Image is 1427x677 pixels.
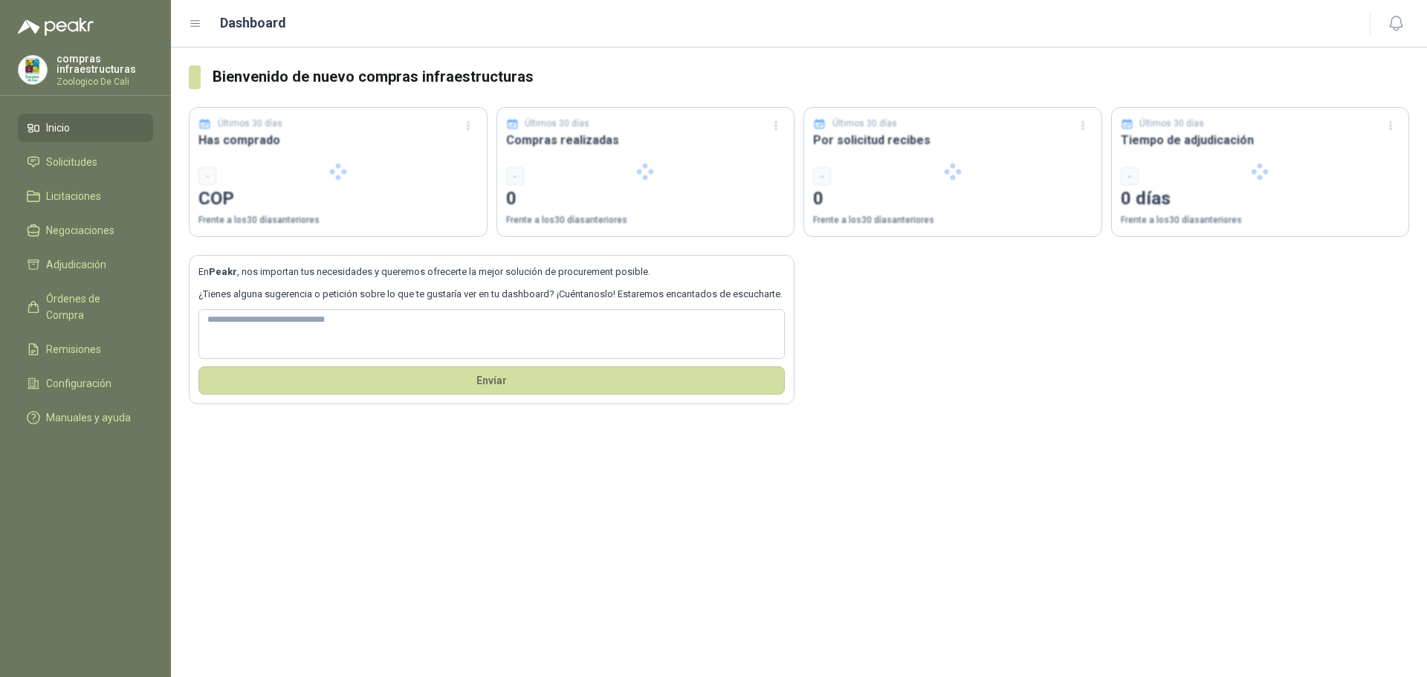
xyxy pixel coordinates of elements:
span: Inicio [46,120,70,136]
h1: Dashboard [220,13,286,33]
a: Órdenes de Compra [18,285,153,329]
a: Solicitudes [18,148,153,176]
a: Inicio [18,114,153,142]
span: Remisiones [46,341,101,357]
img: Logo peakr [18,18,94,36]
p: En , nos importan tus necesidades y queremos ofrecerte la mejor solución de procurement posible. [198,265,785,279]
a: Licitaciones [18,182,153,210]
a: Negociaciones [18,216,153,244]
span: Negociaciones [46,222,114,239]
a: Remisiones [18,335,153,363]
img: Company Logo [19,56,47,84]
p: ¿Tienes alguna sugerencia o petición sobre lo que te gustaría ver en tu dashboard? ¡Cuéntanoslo! ... [198,287,785,302]
h3: Bienvenido de nuevo compras infraestructuras [213,65,1409,88]
a: Configuración [18,369,153,398]
a: Adjudicación [18,250,153,279]
span: Configuración [46,375,111,392]
span: Órdenes de Compra [46,291,139,323]
p: compras infraestructuras [56,54,153,74]
span: Manuales y ayuda [46,409,131,426]
button: Envíar [198,366,785,395]
b: Peakr [209,266,237,277]
a: Manuales y ayuda [18,404,153,432]
span: Solicitudes [46,154,97,170]
p: Zoologico De Cali [56,77,153,86]
span: Licitaciones [46,188,101,204]
span: Adjudicación [46,256,106,273]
